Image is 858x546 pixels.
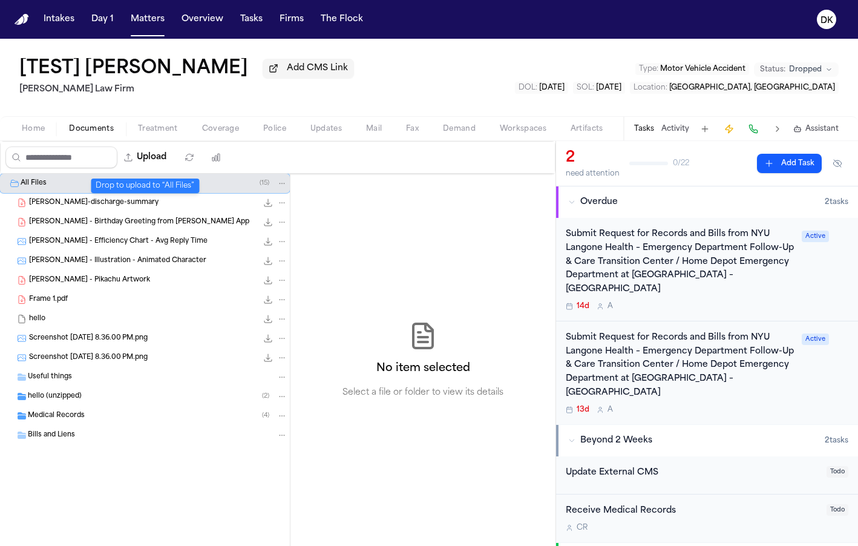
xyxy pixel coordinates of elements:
[19,58,248,80] h1: [TEST] [PERSON_NAME]
[696,120,713,137] button: Add Task
[660,65,745,73] span: Motor Vehicle Accident
[571,124,603,134] span: Artifacts
[827,154,848,173] button: Hide completed tasks (⌘⇧H)
[29,256,206,266] span: [PERSON_NAME] - Illustration - Animated Character
[366,124,382,134] span: Mail
[577,523,588,533] span: C R
[760,65,785,74] span: Status:
[28,372,72,383] span: Useful things
[263,124,286,134] span: Police
[29,275,150,286] span: [PERSON_NAME] - Pikachu Artwork
[310,124,342,134] span: Updates
[262,197,274,209] button: Download dean-keinan-discharge-summary
[262,393,269,400] span: ( 2 )
[802,231,829,242] span: Active
[29,353,148,363] span: Screenshot [DATE] 8.36.00 PM.png
[721,120,738,137] button: Create Immediate Task
[275,8,309,30] a: Firms
[19,82,354,97] h2: [PERSON_NAME] Law Firm
[29,237,208,247] span: [PERSON_NAME] - Efficiency Chart - Avg Reply Time
[235,8,267,30] button: Tasks
[825,197,848,207] span: 2 task s
[673,159,689,168] span: 0 / 22
[29,334,148,344] span: Screenshot [DATE] 8.36.00 PM.png
[669,84,835,91] span: [GEOGRAPHIC_DATA], [GEOGRAPHIC_DATA]
[805,124,839,134] span: Assistant
[630,82,839,94] button: Edit Location: Brooklyn, NY
[15,14,29,25] img: Finch Logo
[580,196,618,208] span: Overdue
[262,332,274,344] button: Download Screenshot 2025-04-02 at 8.36.00 PM.png
[577,84,594,91] span: SOL :
[566,331,794,400] div: Submit Request for Records and Bills from NYU Langone Health – Emergency Department Follow-Up & C...
[566,466,819,480] div: Update External CMS
[22,124,45,134] span: Home
[29,295,68,305] span: Frame 1.pdf
[789,65,822,74] span: Dropped
[287,62,348,74] span: Add CMS Link
[661,124,689,134] button: Activity
[138,124,178,134] span: Treatment
[556,495,858,542] div: Open task: Receive Medical Records
[519,84,537,91] span: DOL :
[793,124,839,134] button: Assistant
[262,313,274,325] button: Download hello
[500,124,546,134] span: Workspaces
[262,216,274,228] button: Download D. Keinan - Birthday Greeting from Finch App
[634,84,667,91] span: Location :
[827,504,848,516] span: Todo
[262,352,274,364] button: Download Screenshot 2025-04-02 at 8.36.00 PM.png
[262,412,269,419] span: ( 4 )
[596,84,621,91] span: [DATE]
[825,436,848,446] span: 2 task s
[556,321,858,424] div: Open task: Submit Request for Records and Bills from NYU Langone Health – Emergency Department Fo...
[573,82,625,94] button: Edit SOL: 2027-07-11
[539,84,565,91] span: [DATE]
[406,124,419,134] span: Fax
[117,146,174,168] button: Upload
[556,218,858,321] div: Open task: Submit Request for Records and Bills from NYU Langone Health – Emergency Department Fo...
[87,8,119,30] button: Day 1
[566,169,620,179] div: need attention
[262,274,274,286] button: Download D. Keinan - Pikachu Artwork
[21,179,47,189] span: All Files
[639,65,658,73] span: Type :
[126,8,169,30] button: Matters
[202,124,239,134] span: Coverage
[754,62,839,77] button: Change status from Dropped
[802,334,829,345] span: Active
[342,387,503,399] p: Select a file or folder to view its details
[566,504,819,518] div: Receive Medical Records
[28,430,75,441] span: Bills and Liens
[29,198,159,208] span: [PERSON_NAME]-discharge-summary
[28,411,85,421] span: Medical Records
[177,8,228,30] button: Overview
[577,405,589,415] span: 13d
[745,120,762,137] button: Make a Call
[316,8,368,30] button: The Flock
[607,405,613,415] span: A
[580,435,652,447] span: Beyond 2 Weeks
[635,63,749,75] button: Edit Type: Motor Vehicle Accident
[262,255,274,267] button: Download D. Keinan - Illustration - Animated Character
[15,14,29,25] a: Home
[556,186,858,218] button: Overdue2tasks
[69,124,114,134] span: Documents
[515,82,568,94] button: Edit DOL: 2025-01-05
[263,59,354,78] button: Add CMS Link
[29,217,249,228] span: [PERSON_NAME] - Birthday Greeting from [PERSON_NAME] App
[39,8,79,30] button: Intakes
[827,466,848,478] span: Todo
[19,58,248,80] button: Edit matter name
[28,392,82,402] span: hello (unzipped)
[634,124,654,134] button: Tasks
[607,301,613,311] span: A
[260,180,269,186] span: ( 15 )
[443,124,476,134] span: Demand
[262,235,274,248] button: Download D. Keinan - Efficiency Chart - Avg Reply Time
[577,301,589,311] span: 14d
